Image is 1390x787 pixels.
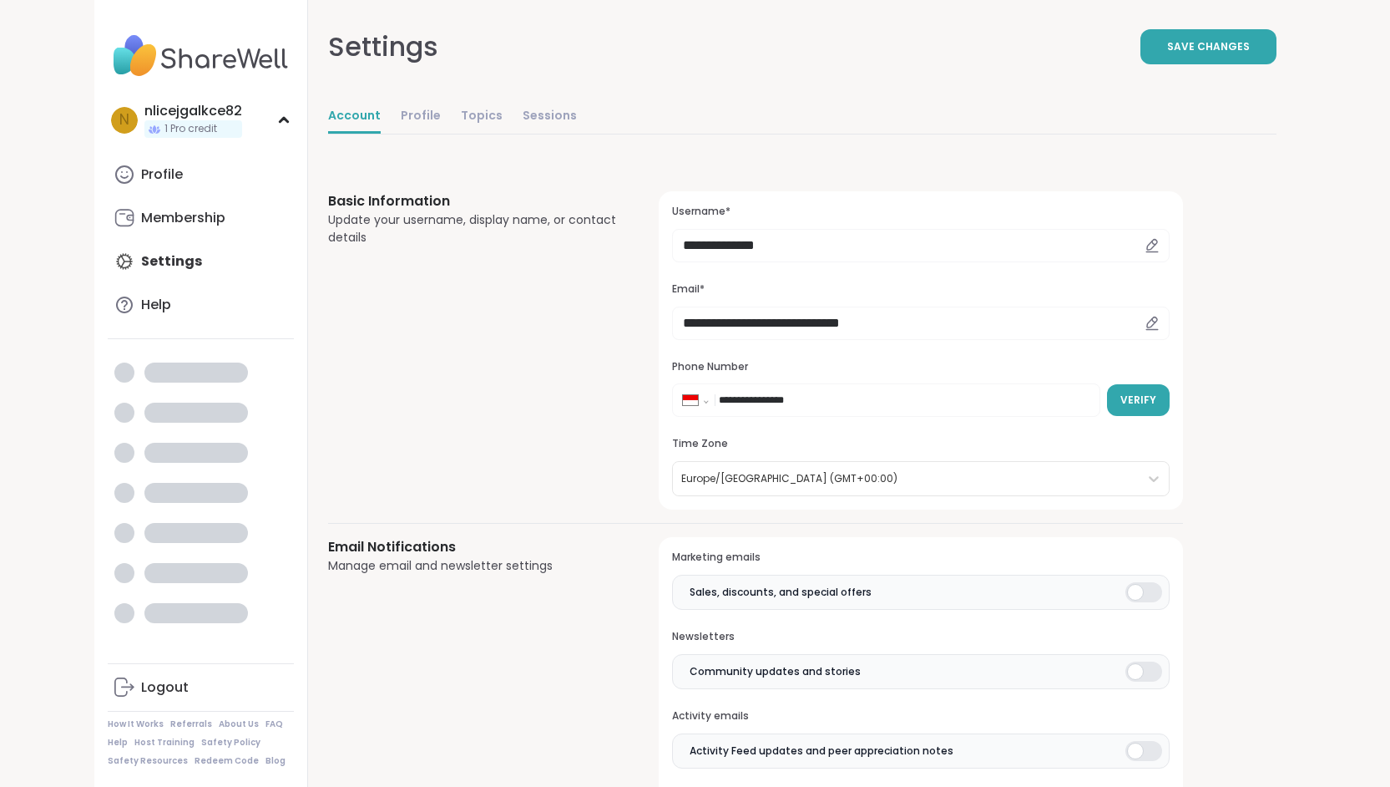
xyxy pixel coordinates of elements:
a: About Us [219,718,259,730]
a: Redeem Code [195,755,259,767]
a: FAQ [265,718,283,730]
h3: Username* [672,205,1169,219]
a: Referrals [170,718,212,730]
a: Profile [401,100,441,134]
a: Safety Policy [201,737,260,749]
a: Blog [265,755,286,767]
h3: Activity emails [672,709,1169,724]
a: Help [108,737,128,749]
a: Help [108,285,294,325]
span: Community updates and stories [690,664,861,679]
div: Membership [141,209,225,227]
div: Update your username, display name, or contact details [328,211,619,246]
span: n [119,109,129,131]
span: Activity Feed updates and peer appreciation notes [690,744,953,759]
h3: Newsletters [672,630,1169,644]
span: Save Changes [1167,39,1250,54]
a: Profile [108,155,294,195]
div: nlicejgalkce82 [144,102,242,120]
span: Verify [1120,393,1156,408]
h3: Email* [672,282,1169,297]
h3: Phone Number [672,360,1169,374]
img: ShareWell Nav Logo [108,27,294,85]
a: Membership [108,198,294,238]
h3: Time Zone [672,437,1169,451]
div: Settings [328,27,438,67]
span: Sales, discounts, and special offers [690,585,872,600]
span: 1 Pro credit [164,122,217,136]
a: Topics [461,100,503,134]
button: Verify [1107,384,1170,416]
a: Sessions [523,100,577,134]
div: Help [141,296,171,314]
div: Manage email and newsletter settings [328,557,619,575]
a: Host Training [134,737,195,749]
h3: Marketing emails [672,551,1169,565]
a: How It Works [108,718,164,730]
a: Safety Resources [108,755,188,767]
div: Profile [141,165,183,184]
h3: Email Notifications [328,537,619,557]
div: Logout [141,678,189,697]
a: Logout [108,668,294,708]
h3: Basic Information [328,191,619,211]
button: Save Changes [1140,29,1276,64]
a: Account [328,100,381,134]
